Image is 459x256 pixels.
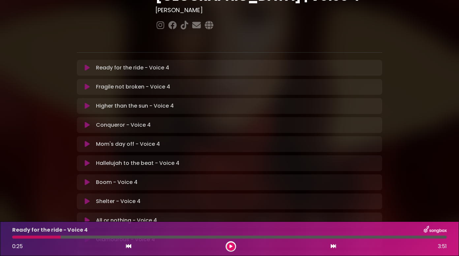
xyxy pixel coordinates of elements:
[96,64,169,72] p: Ready for the ride - Voice 4
[155,7,382,14] h3: [PERSON_NAME]
[96,102,174,110] p: Higher than the sun - Voice 4
[96,178,138,186] p: Boom - Voice 4
[96,159,179,167] p: Hallelujah to the beat - Voice 4
[96,197,140,205] p: Shelter - Voice 4
[424,226,447,234] img: songbox-logo-white.png
[96,140,160,148] p: Mom's day off - Voice 4
[12,243,23,250] span: 0:25
[96,217,157,224] p: All or nothing - Voice 4
[438,243,447,250] span: 3:51
[96,121,151,129] p: Conqueror - Voice 4
[96,83,170,91] p: Fragile not broken - Voice 4
[12,226,88,234] p: Ready for the ride - Voice 4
